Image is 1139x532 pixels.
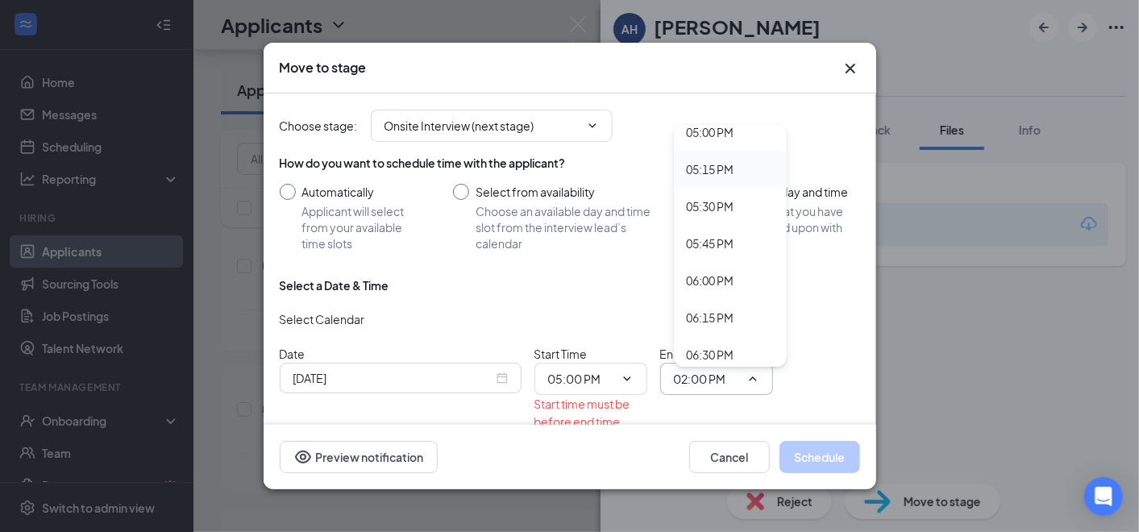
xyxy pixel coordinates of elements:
div: How do you want to schedule time with the applicant? [280,155,860,171]
div: 06:30 PM [687,346,734,364]
div: 06:00 PM [687,272,734,289]
div: Select a Date & Time [280,277,389,293]
svg: ChevronUp [746,372,759,385]
div: 05:30 PM [687,197,734,215]
div: Start time must be before end time [534,395,647,430]
h3: Move to stage [280,59,367,77]
span: Choose stage : [280,117,358,135]
div: Open Intercom Messenger [1084,477,1123,516]
button: Schedule [779,441,860,473]
button: Cancel [689,441,770,473]
button: Preview notificationEye [280,441,438,473]
div: 05:45 PM [687,235,734,252]
button: Close [841,59,860,78]
svg: Eye [293,447,313,467]
span: Start Time [534,347,588,361]
input: End time [674,370,740,388]
input: Start time [548,370,614,388]
svg: Cross [841,59,860,78]
span: End Time [660,347,709,361]
svg: ChevronDown [586,119,599,132]
svg: ChevronDown [621,372,634,385]
div: 06:15 PM [687,309,734,326]
span: Date [280,347,306,361]
div: 05:00 PM [687,123,734,141]
span: Select Calendar [280,312,365,326]
input: Sep 15, 2025 [293,369,493,387]
div: 05:15 PM [687,160,734,178]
